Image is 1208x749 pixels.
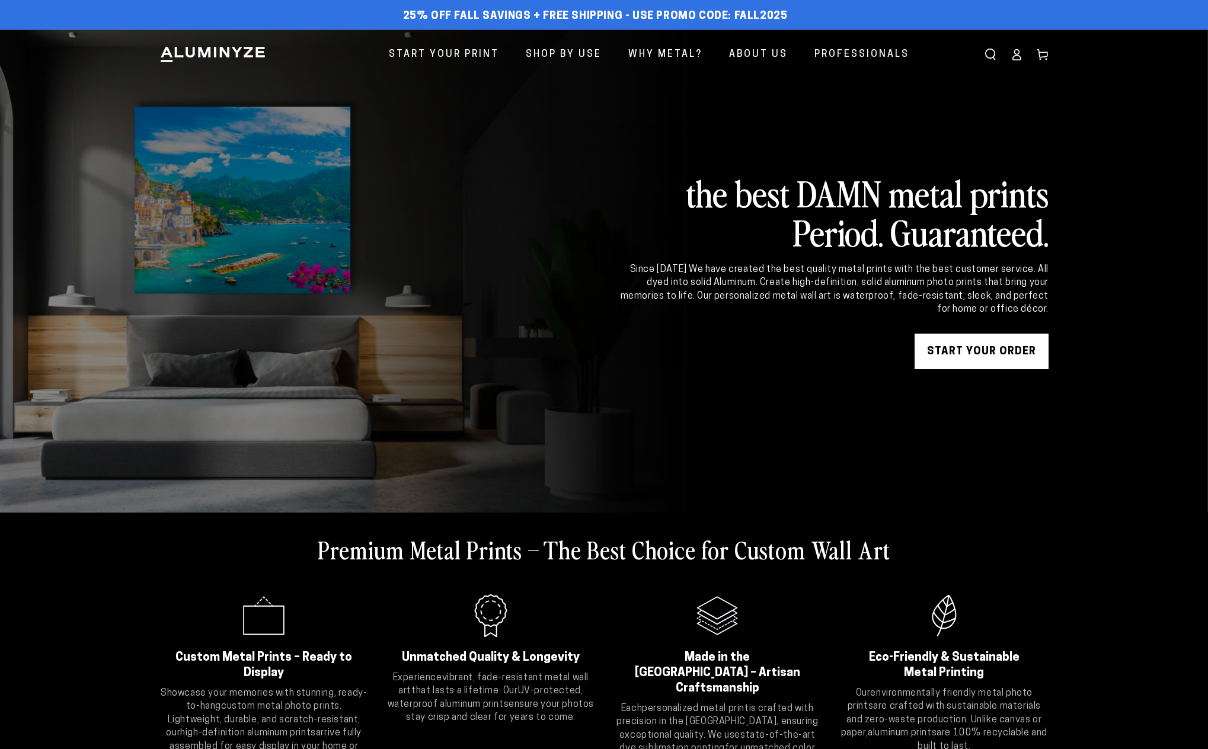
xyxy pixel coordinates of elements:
[618,263,1049,316] div: Since [DATE] We have created the best quality metal prints with the best customer service. All dy...
[389,46,499,63] span: Start Your Print
[642,704,749,713] strong: personalized metal print
[398,673,589,696] strong: vibrant, fade-resistant metal wall art
[386,671,596,725] p: Experience that lasts a lifetime. Our ensure your photos stay crisp and clear for years to come.
[526,46,602,63] span: Shop By Use
[977,41,1004,68] summary: Search our site
[729,46,788,63] span: About Us
[388,686,583,709] strong: UV-protected, waterproof aluminum prints
[855,650,1034,681] h2: Eco-Friendly & Sustainable Metal Printing
[174,650,354,681] h2: Custom Metal Prints – Ready to Display
[628,650,807,696] h2: Made in the [GEOGRAPHIC_DATA] – Artisan Craftsmanship
[221,702,340,711] strong: custom metal photo prints
[806,39,918,71] a: Professionals
[180,728,316,738] strong: high-definition aluminum prints
[517,39,611,71] a: Shop By Use
[868,728,937,738] strong: aluminum prints
[159,46,266,63] img: Aluminyze
[618,173,1049,251] h2: the best DAMN metal prints Period. Guaranteed.
[814,46,909,63] span: Professionals
[848,689,1033,711] strong: environmentally friendly metal photo prints
[619,39,711,71] a: Why Metal?
[401,650,581,665] h2: Unmatched Quality & Longevity
[403,10,788,23] span: 25% off FALL Savings + Free Shipping - Use Promo Code: FALL2025
[628,46,702,63] span: Why Metal?
[318,534,890,565] h2: Premium Metal Prints – The Best Choice for Custom Wall Art
[380,39,508,71] a: Start Your Print
[915,334,1049,369] a: START YOUR Order
[720,39,797,71] a: About Us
